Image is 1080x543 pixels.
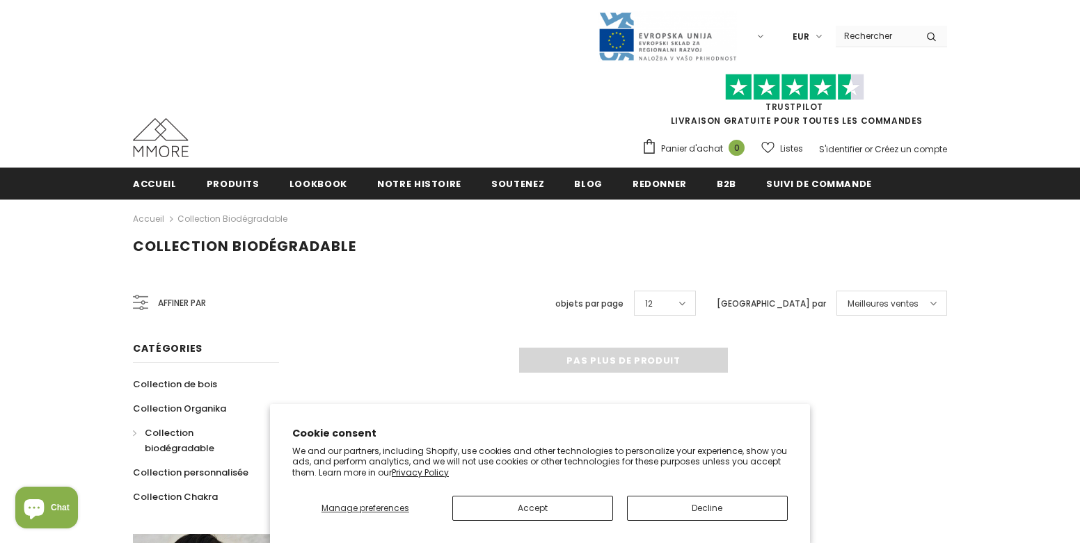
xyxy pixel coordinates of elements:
span: Collection personnalisée [133,466,248,479]
span: Collection biodégradable [145,426,214,455]
span: Collection Organika [133,402,226,415]
span: Meilleures ventes [848,297,919,311]
input: Search Site [836,26,916,46]
button: Accept [452,496,613,521]
img: Cas MMORE [133,118,189,157]
a: Listes [761,136,803,161]
a: Produits [207,168,260,199]
a: Collection Organika [133,396,226,421]
a: Accueil [133,168,177,199]
a: Javni Razpis [598,30,737,42]
span: soutenez [491,177,544,191]
a: Redonner [633,168,687,199]
h2: Cookie consent [292,426,788,441]
span: 12 [645,297,653,311]
img: Faites confiance aux étoiles pilotes [725,74,864,101]
span: Catégories [133,341,202,355]
span: Notre histoire [377,177,461,191]
a: Collection biodégradable [133,421,264,460]
span: Listes [780,142,803,156]
span: Collection Chakra [133,490,218,503]
span: Produits [207,177,260,191]
a: Blog [574,168,603,199]
span: 0 [729,140,745,156]
inbox-online-store-chat: Shopify online store chat [11,487,82,532]
img: Javni Razpis [598,11,737,62]
a: soutenez [491,168,544,199]
button: Decline [627,496,788,521]
a: Collection biodégradable [177,213,287,225]
span: Collection de bois [133,378,217,391]
span: Manage preferences [321,502,409,514]
a: Accueil [133,211,164,227]
a: Suivi de commande [766,168,872,199]
span: or [864,143,873,155]
a: Créez un compte [875,143,947,155]
a: Privacy Policy [392,467,449,478]
span: Affiner par [158,295,206,311]
span: Suivi de commande [766,177,872,191]
a: B2B [717,168,736,199]
a: Collection personnalisée [133,460,248,485]
span: Panier d'achat [661,142,723,156]
a: TrustPilot [765,101,823,113]
a: S'identifier [819,143,862,155]
span: B2B [717,177,736,191]
span: LIVRAISON GRATUITE POUR TOUTES LES COMMANDES [642,80,947,127]
button: Manage preferences [292,496,438,521]
span: Lookbook [289,177,347,191]
span: Collection biodégradable [133,236,356,256]
span: Accueil [133,177,177,191]
a: Panier d'achat 0 [642,138,752,159]
label: objets par page [555,297,624,311]
a: Collection de bois [133,372,217,396]
span: EUR [793,30,809,44]
a: Collection Chakra [133,485,218,509]
span: Blog [574,177,603,191]
span: Redonner [633,177,687,191]
a: Lookbook [289,168,347,199]
p: We and our partners, including Shopify, use cookies and other technologies to personalize your ex... [292,446,788,478]
label: [GEOGRAPHIC_DATA] par [717,297,826,311]
a: Notre histoire [377,168,461,199]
